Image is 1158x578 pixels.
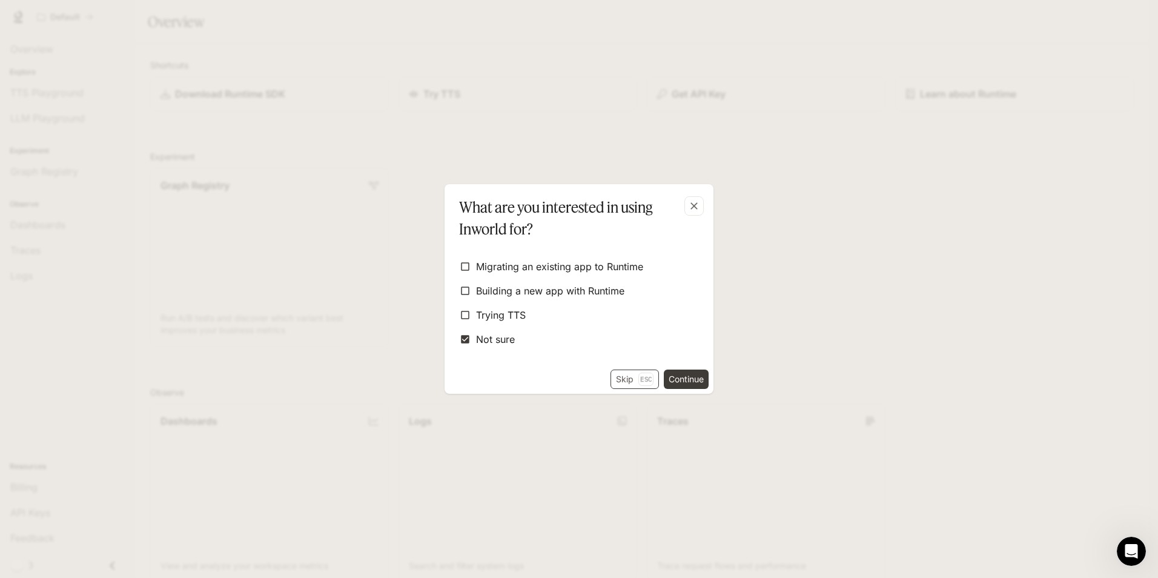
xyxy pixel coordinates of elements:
[476,332,515,347] span: Not sure
[638,373,653,386] p: Esc
[459,196,694,240] p: What are you interested in using Inworld for?
[476,259,643,274] span: Migrating an existing app to Runtime
[1117,537,1146,566] iframe: Intercom live chat
[476,308,526,322] span: Trying TTS
[610,370,659,389] button: SkipEsc
[476,284,624,298] span: Building a new app with Runtime
[664,370,709,389] button: Continue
